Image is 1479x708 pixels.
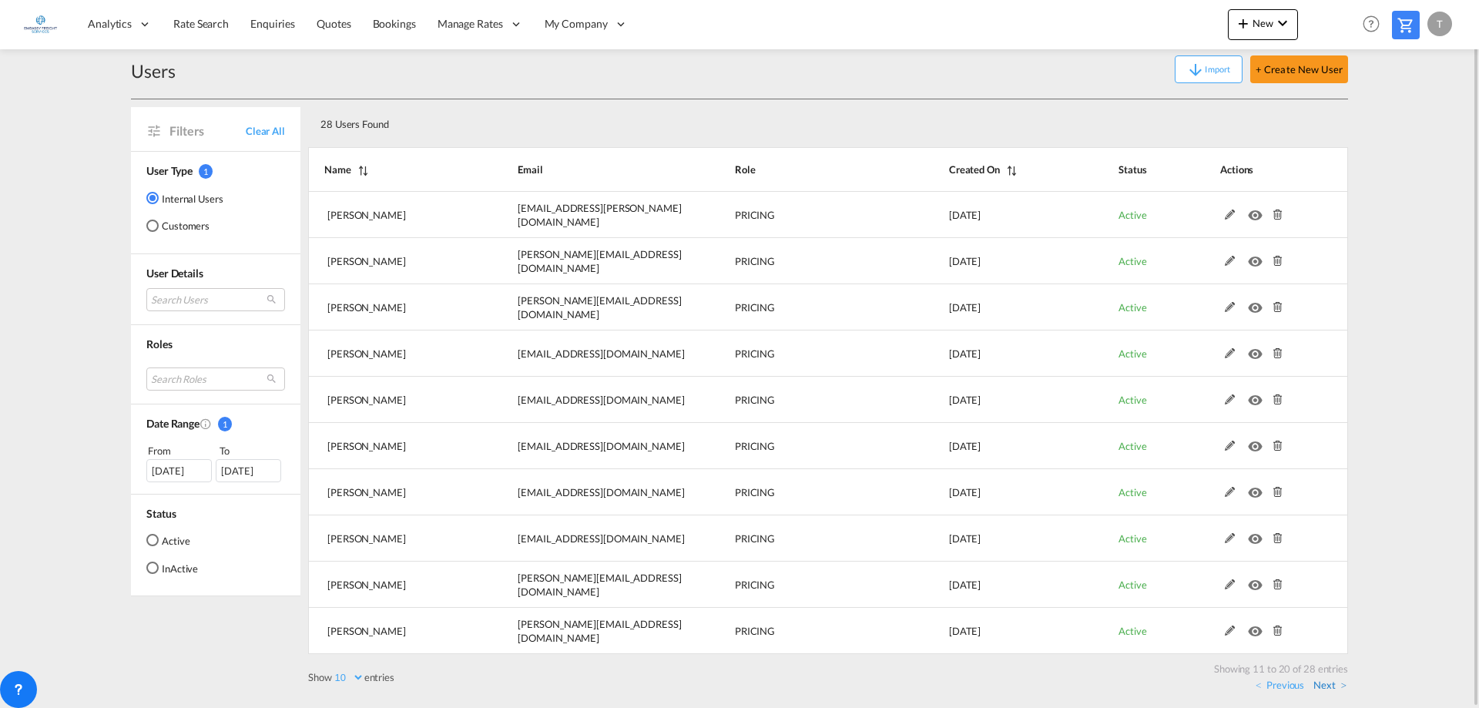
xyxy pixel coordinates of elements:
span: [PERSON_NAME][EMAIL_ADDRESS][DOMAIN_NAME] [518,618,681,644]
td: 2024-12-02 [911,192,1080,238]
md-icon: icon-eye [1248,483,1268,494]
div: [DATE] [216,459,281,482]
div: [DATE] [146,459,212,482]
md-icon: icon-eye [1248,437,1268,448]
td: nina.vandyck@embassy-freight.be [479,192,696,238]
span: Date Range [146,417,200,430]
td: 2024-10-14 [911,284,1080,331]
span: [PERSON_NAME] [327,394,406,406]
img: 6a2c35f0b7c411ef99d84d375d6e7407.jpg [23,7,58,42]
span: [DATE] [949,486,981,498]
td: Tamara Mennes [308,562,479,608]
span: 1 [218,417,232,431]
td: maria@embassy-freight.be [479,238,696,284]
button: + Create New User [1250,55,1348,83]
td: PRICING [696,469,911,515]
md-icon: icon-eye [1248,575,1268,586]
span: [EMAIL_ADDRESS][DOMAIN_NAME] [518,532,684,545]
md-icon: icon-eye [1248,252,1268,263]
span: [DATE] [949,394,981,406]
span: User Details [146,267,203,280]
td: PRICING [696,284,911,331]
td: 2022-09-15 [911,515,1080,562]
td: Nina van Dyck [308,192,479,238]
md-radio-button: Internal Users [146,190,223,206]
span: PRICING [735,394,775,406]
span: PRICING [735,301,775,314]
span: Active [1118,625,1146,637]
span: New [1234,17,1292,29]
span: [EMAIL_ADDRESS][DOMAIN_NAME] [518,347,684,360]
span: PRICING [735,440,775,452]
td: PRICING [696,377,911,423]
div: From [146,443,214,458]
th: Email [479,147,696,192]
td: 2022-10-12 [911,469,1080,515]
td: wim@embassy-freight.be [479,515,696,562]
span: My Company [545,16,608,32]
span: Active [1118,532,1146,545]
div: To [218,443,286,458]
md-icon: icon-eye [1248,206,1268,216]
span: Active [1118,301,1146,314]
span: Roles [146,337,173,351]
span: PRICING [735,532,775,545]
span: Active [1118,209,1146,221]
span: [DATE] [949,532,981,545]
td: PRICING [696,238,911,284]
span: Clear All [246,124,285,138]
td: audrey@tci-carriers.be [479,608,696,654]
span: [PERSON_NAME][EMAIL_ADDRESS][DOMAIN_NAME] [518,248,681,274]
span: PRICING [735,255,775,267]
md-icon: icon-chevron-down [1273,14,1292,32]
md-icon: icon-plus 400-fg [1234,14,1253,32]
td: yves@tci-carriers.be [479,377,696,423]
span: Filters [169,122,246,139]
span: [EMAIL_ADDRESS][DOMAIN_NAME] [518,440,684,452]
div: Showing 11 to 20 of 28 entries [316,654,1348,676]
span: [DATE] [949,255,981,267]
span: [DATE] [949,625,981,637]
label: Show entries [308,670,394,684]
td: PRICING [696,423,911,469]
span: Active [1118,579,1146,591]
span: From To [DATE][DATE] [146,443,285,482]
md-radio-button: Active [146,532,198,548]
span: Active [1118,255,1146,267]
td: 2022-09-14 [911,608,1080,654]
td: Yves Goossenaerts [308,377,479,423]
span: PRICING [735,625,775,637]
button: icon-arrow-downImport [1175,55,1243,83]
span: [PERSON_NAME] [327,209,406,221]
span: [DATE] [949,440,981,452]
md-radio-button: Customers [146,218,223,233]
div: T [1427,12,1452,36]
td: 2024-11-05 [911,238,1080,284]
th: Name [308,147,479,192]
span: Analytics [88,16,132,32]
span: [PERSON_NAME][EMAIL_ADDRESS][DOMAIN_NAME] [518,294,681,320]
span: [PERSON_NAME] [327,486,406,498]
th: Actions [1182,147,1348,192]
span: Active [1118,486,1146,498]
md-icon: icon-eye [1248,529,1268,540]
td: PRICING [696,515,911,562]
div: 28 Users Found [314,106,1239,137]
td: Audrey Jacobs [308,608,479,654]
md-icon: icon-arrow-down [1186,61,1205,79]
span: Active [1118,347,1146,360]
td: Ronny Revyn [308,284,479,331]
td: 2024-04-15 [911,331,1080,377]
th: Status [1080,147,1182,192]
md-radio-button: InActive [146,560,198,575]
td: Taline Nazarian [308,423,479,469]
span: [PERSON_NAME] [327,625,406,637]
td: PRICING [696,192,911,238]
md-icon: icon-eye [1248,622,1268,633]
td: taline@embassy-freight.be [479,423,696,469]
md-icon: icon-eye [1248,344,1268,355]
span: [DATE] [949,301,981,314]
span: PRICING [735,209,775,221]
span: [PERSON_NAME] [327,347,406,360]
div: Users [131,59,176,83]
